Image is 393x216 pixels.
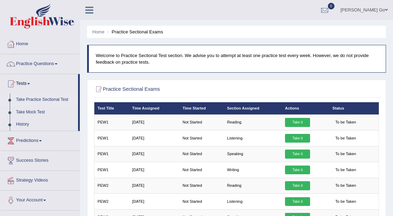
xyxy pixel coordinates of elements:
a: Take it [285,134,310,143]
a: Take it [285,166,310,175]
span: To be Taken [332,118,359,127]
a: Your Account [0,191,80,208]
span: To be Taken [332,150,359,159]
span: 0 [328,3,335,9]
a: History [13,118,78,131]
a: Success Stories [0,151,80,168]
a: Take Practice Sectional Test [13,94,78,106]
td: PEW1 [94,130,129,146]
th: Test Title [94,102,129,114]
th: Status [329,102,379,114]
td: Writing [224,162,282,178]
td: [DATE] [129,130,179,146]
td: Not Started [179,130,224,146]
td: Not Started [179,162,224,178]
td: [DATE] [129,146,179,162]
td: PEW1 [94,114,129,130]
td: Reading [224,114,282,130]
td: PEW1 [94,146,129,162]
span: To be Taken [332,134,359,143]
a: Take it [285,197,310,206]
a: Take it [285,150,310,159]
th: Time Assigned [129,102,179,114]
span: To be Taken [332,197,359,206]
th: Actions [282,102,329,114]
span: To be Taken [332,166,359,175]
td: PEW1 [94,162,129,178]
a: Take Mock Test [13,106,78,119]
a: Practice Questions [0,54,80,72]
a: Take it [285,181,310,190]
td: Speaking [224,146,282,162]
td: Not Started [179,114,224,130]
span: To be Taken [332,181,359,190]
td: Reading [224,178,282,193]
a: Strategy Videos [0,171,80,188]
h2: Practice Sectional Exams [94,85,271,94]
a: Tests [0,74,78,91]
li: Practice Sectional Exams [106,29,163,35]
a: Home [0,34,80,52]
td: Not Started [179,146,224,162]
p: Welcome to Practice Sectional Test section. We advise you to attempt at least one practice test e... [96,52,379,65]
td: PEW2 [94,178,129,193]
td: [DATE] [129,194,179,209]
td: Listening [224,130,282,146]
td: [DATE] [129,178,179,193]
a: Take it [285,118,310,127]
a: Predictions [0,131,80,149]
td: Not Started [179,178,224,193]
td: [DATE] [129,162,179,178]
td: Listening [224,194,282,209]
th: Section Assigned [224,102,282,114]
td: PEW2 [94,194,129,209]
td: Not Started [179,194,224,209]
th: Time Started [179,102,224,114]
td: [DATE] [129,114,179,130]
a: Home [92,29,105,34]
